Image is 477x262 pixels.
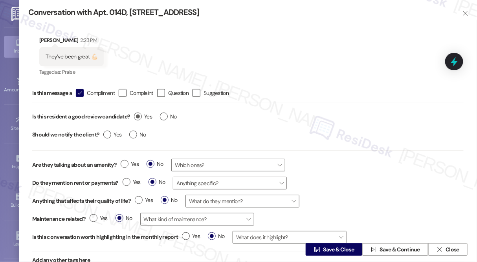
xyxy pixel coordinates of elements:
[32,197,131,205] label: Anything that affects their quality of life?
[323,246,354,254] span: Save & Close
[208,232,225,240] span: No
[161,196,178,204] span: No
[32,111,130,123] label: Is this resident a good review candidate?
[28,7,449,18] div: Conversation with Apt. 014D, [STREET_ADDRESS]
[380,246,420,254] span: Save & Continue
[90,214,108,222] span: Yes
[32,215,86,223] label: Maintenance related?
[123,178,141,186] span: Yes
[204,89,229,97] span: Suggestion
[32,161,117,169] label: Are they talking about an amenity?
[129,131,146,139] span: No
[32,129,99,141] label: Should we notify the client?
[437,246,442,253] i: 
[32,179,119,187] label: Do they mention rent or payments?
[371,246,376,253] i: 
[32,89,72,97] span: Is this message a
[116,214,132,222] span: No
[62,69,75,75] span: Praise
[168,89,189,97] span: Question
[135,196,153,204] span: Yes
[306,243,362,256] button: Save & Close
[362,243,428,256] button: Save & Continue
[140,213,254,226] span: What kind of maintenance?
[314,246,320,253] i: 
[173,177,287,189] span: Anything specific?
[39,36,104,47] div: [PERSON_NAME]
[32,233,178,241] label: Is this conversation worth highlighting in the monthly report
[103,131,121,139] span: Yes
[46,53,97,61] div: They’ve been great 💪🏻
[134,113,152,121] span: Yes
[121,160,139,168] span: Yes
[446,246,459,254] span: Close
[39,66,104,78] div: Tagged as:
[77,89,82,97] i: 
[147,160,163,168] span: No
[79,36,97,44] div: 2:23 PM
[149,178,165,186] span: No
[428,243,468,256] button: Close
[233,231,347,244] span: What does it highlight?
[87,89,115,97] span: Compliment
[130,89,153,97] span: Complaint
[171,159,285,171] span: Which ones?
[160,113,177,121] span: No
[182,232,200,240] span: Yes
[462,10,468,16] i: 
[185,195,299,207] span: What do they mention?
